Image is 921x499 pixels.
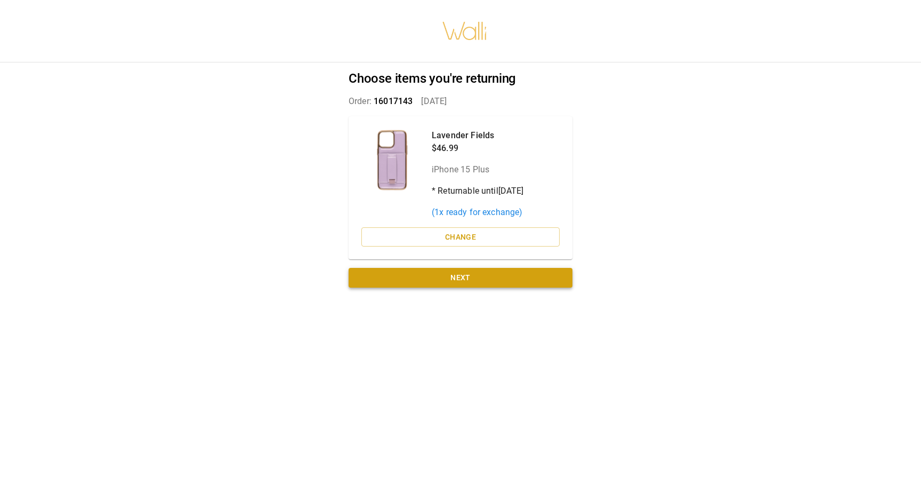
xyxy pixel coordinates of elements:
[349,268,572,288] button: Next
[432,163,524,176] p: iPhone 15 Plus
[432,206,524,219] p: ( 1 x ready for exchange)
[374,96,413,106] span: 16017143
[349,95,572,108] p: Order: [DATE]
[432,129,524,142] p: Lavender Fields
[361,227,560,247] button: Change
[432,142,524,155] p: $46.99
[432,185,524,197] p: * Returnable until [DATE]
[442,8,488,54] img: walli-inc.myshopify.com
[349,71,572,86] h2: Choose items you're returning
